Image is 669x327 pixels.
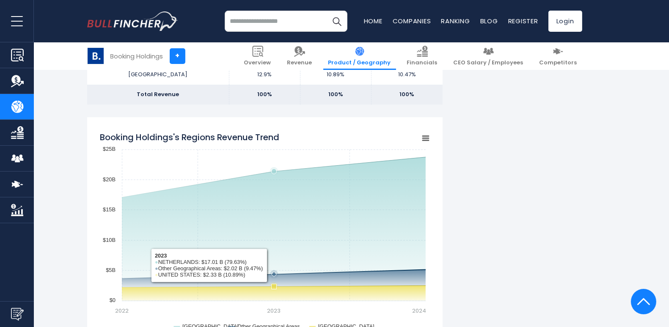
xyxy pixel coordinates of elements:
[100,131,279,143] tspan: Booking Holdings's Regions Revenue Trend
[115,307,129,315] text: 2022
[106,267,116,273] text: $5B
[110,51,163,61] div: Booking Holdings
[480,17,498,25] a: Blog
[508,17,538,25] a: Register
[393,17,431,25] a: Companies
[103,146,116,152] text: $25B
[88,48,104,64] img: BKNG logo
[87,11,178,31] a: Go to homepage
[540,59,577,67] span: Competitors
[372,65,443,85] td: 10.47%
[548,11,582,32] a: Login
[267,307,281,315] text: 2023
[441,17,470,25] a: Ranking
[449,42,529,70] a: CEO Salary / Employees
[407,59,438,67] span: Financials
[229,85,300,105] td: 100%
[534,42,582,70] a: Competitors
[109,297,115,303] text: $0
[323,42,396,70] a: Product / Geography
[326,11,347,32] button: Search
[244,59,271,67] span: Overview
[87,11,178,31] img: bullfincher logo
[372,85,443,105] td: 100%
[412,307,426,315] text: 2024
[103,176,116,183] text: $20B
[300,65,372,85] td: 10.89%
[454,59,523,67] span: CEO Salary / Employees
[328,59,391,67] span: Product / Geography
[300,85,372,105] td: 100%
[364,17,383,25] a: Home
[402,42,443,70] a: Financials
[239,42,276,70] a: Overview
[282,42,317,70] a: Revenue
[103,206,116,213] text: $15B
[87,65,229,85] td: [GEOGRAPHIC_DATA]
[103,237,116,243] text: $10B
[287,59,312,67] span: Revenue
[170,48,185,64] a: +
[87,85,229,105] td: Total Revenue
[229,65,300,85] td: 12.9%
